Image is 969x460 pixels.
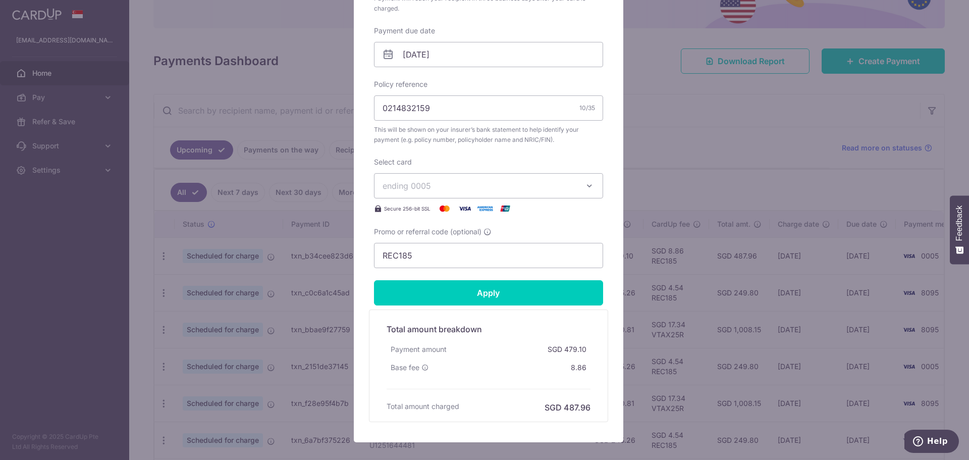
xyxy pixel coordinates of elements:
[495,202,515,215] img: UnionPay
[374,157,412,167] label: Select card
[544,340,590,359] div: SGD 479.10
[567,359,590,377] div: 8.86
[374,173,603,198] button: ending 0005
[383,181,431,191] span: ending 0005
[387,340,451,359] div: Payment amount
[904,430,959,455] iframe: Opens a widget where you can find more information
[545,401,590,414] h6: SGD 487.96
[391,363,419,373] span: Base fee
[387,401,459,412] h6: Total amount charged
[579,103,595,113] div: 10/35
[374,280,603,305] input: Apply
[374,79,427,89] label: Policy reference
[374,227,481,237] span: Promo or referral code (optional)
[374,125,603,145] span: This will be shown on your insurer’s bank statement to help identify your payment (e.g. policy nu...
[374,42,603,67] input: DD / MM / YYYY
[435,202,455,215] img: Mastercard
[955,206,964,241] span: Feedback
[384,205,430,213] span: Secure 256-bit SSL
[374,26,435,36] label: Payment due date
[475,202,495,215] img: American Express
[387,323,590,335] h5: Total amount breakdown
[950,195,969,264] button: Feedback - Show survey
[455,202,475,215] img: Visa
